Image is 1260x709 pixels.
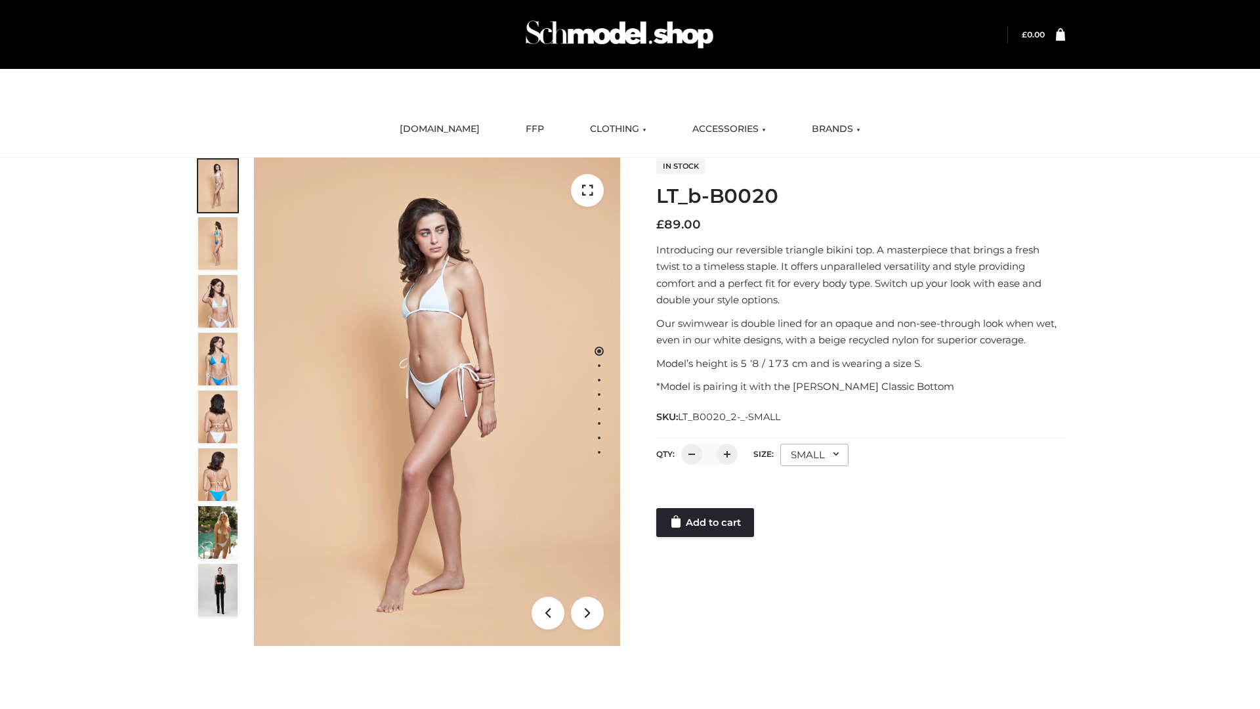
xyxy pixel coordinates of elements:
img: ArielClassicBikiniTop_CloudNine_AzureSky_OW114ECO_2-scaled.jpg [198,217,238,270]
span: In stock [656,158,705,174]
img: ArielClassicBikiniTop_CloudNine_AzureSky_OW114ECO_3-scaled.jpg [198,275,238,328]
span: £ [656,217,664,232]
img: 49df5f96394c49d8b5cbdcda3511328a.HD-1080p-2.5Mbps-49301101_thumbnail.jpg [198,564,238,616]
p: Model’s height is 5 ‘8 / 173 cm and is wearing a size S. [656,355,1065,372]
p: *Model is pairing it with the [PERSON_NAME] Classic Bottom [656,378,1065,395]
a: FFP [516,115,554,144]
p: Our swimwear is double lined for an opaque and non-see-through look when wet, even in our white d... [656,315,1065,349]
img: Arieltop_CloudNine_AzureSky2.jpg [198,506,238,559]
p: Introducing our reversible triangle bikini top. A masterpiece that brings a fresh twist to a time... [656,242,1065,309]
bdi: 89.00 [656,217,701,232]
span: SKU: [656,409,782,425]
div: SMALL [780,444,849,466]
span: LT_B0020_2-_-SMALL [678,411,780,423]
a: BRANDS [802,115,870,144]
img: ArielClassicBikiniTop_CloudNine_AzureSky_OW114ECO_4-scaled.jpg [198,333,238,385]
h1: LT_b-B0020 [656,184,1065,208]
img: ArielClassicBikiniTop_CloudNine_AzureSky_OW114ECO_1 [254,158,620,646]
label: Size: [753,449,774,459]
span: £ [1022,30,1027,39]
img: ArielClassicBikiniTop_CloudNine_AzureSky_OW114ECO_7-scaled.jpg [198,391,238,443]
img: ArielClassicBikiniTop_CloudNine_AzureSky_OW114ECO_1-scaled.jpg [198,160,238,212]
a: CLOTHING [580,115,656,144]
a: £0.00 [1022,30,1045,39]
label: QTY: [656,449,675,459]
a: ACCESSORIES [682,115,776,144]
bdi: 0.00 [1022,30,1045,39]
img: ArielClassicBikiniTop_CloudNine_AzureSky_OW114ECO_8-scaled.jpg [198,448,238,501]
a: [DOMAIN_NAME] [390,115,490,144]
a: Add to cart [656,508,754,537]
img: Schmodel Admin 964 [521,9,718,60]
